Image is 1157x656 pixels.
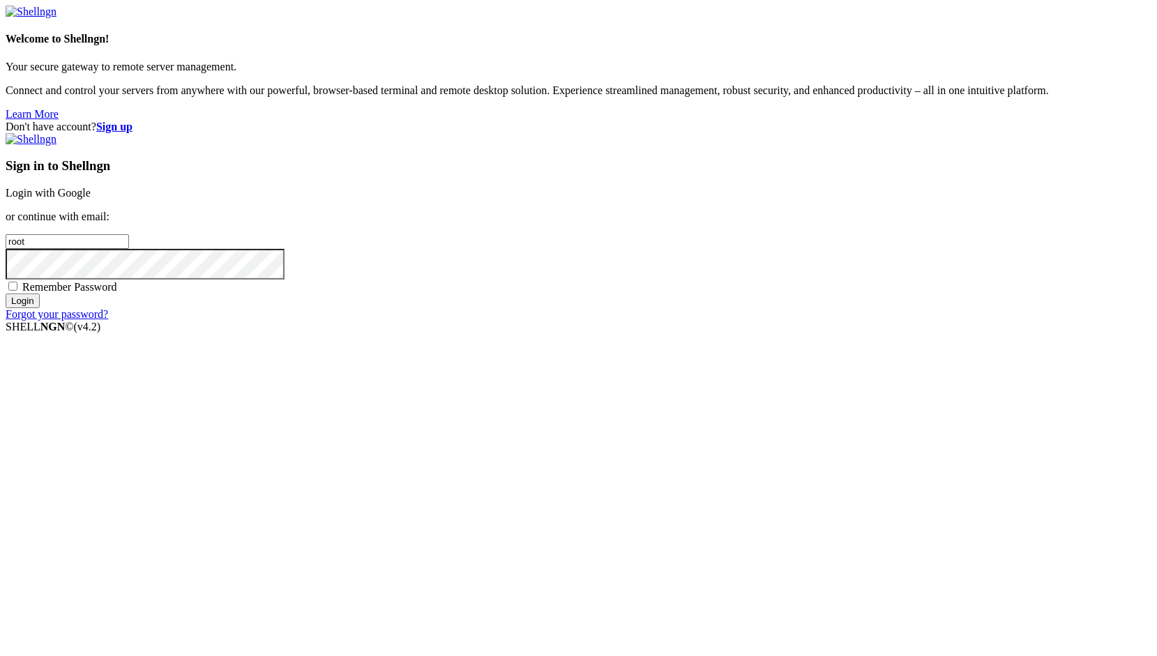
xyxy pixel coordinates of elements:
[8,282,17,291] input: Remember Password
[6,61,1151,73] p: Your secure gateway to remote server management.
[6,211,1151,223] p: or continue with email:
[6,158,1151,174] h3: Sign in to Shellngn
[6,321,100,333] span: SHELL ©
[74,321,101,333] span: 4.2.0
[40,321,66,333] b: NGN
[96,121,133,132] a: Sign up
[6,108,59,120] a: Learn More
[6,133,56,146] img: Shellngn
[6,84,1151,97] p: Connect and control your servers from anywhere with our powerful, browser-based terminal and remo...
[6,308,108,320] a: Forgot your password?
[6,187,91,199] a: Login with Google
[22,281,117,293] span: Remember Password
[6,121,1151,133] div: Don't have account?
[6,6,56,18] img: Shellngn
[6,293,40,308] input: Login
[6,234,129,249] input: Email address
[6,33,1151,45] h4: Welcome to Shellngn!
